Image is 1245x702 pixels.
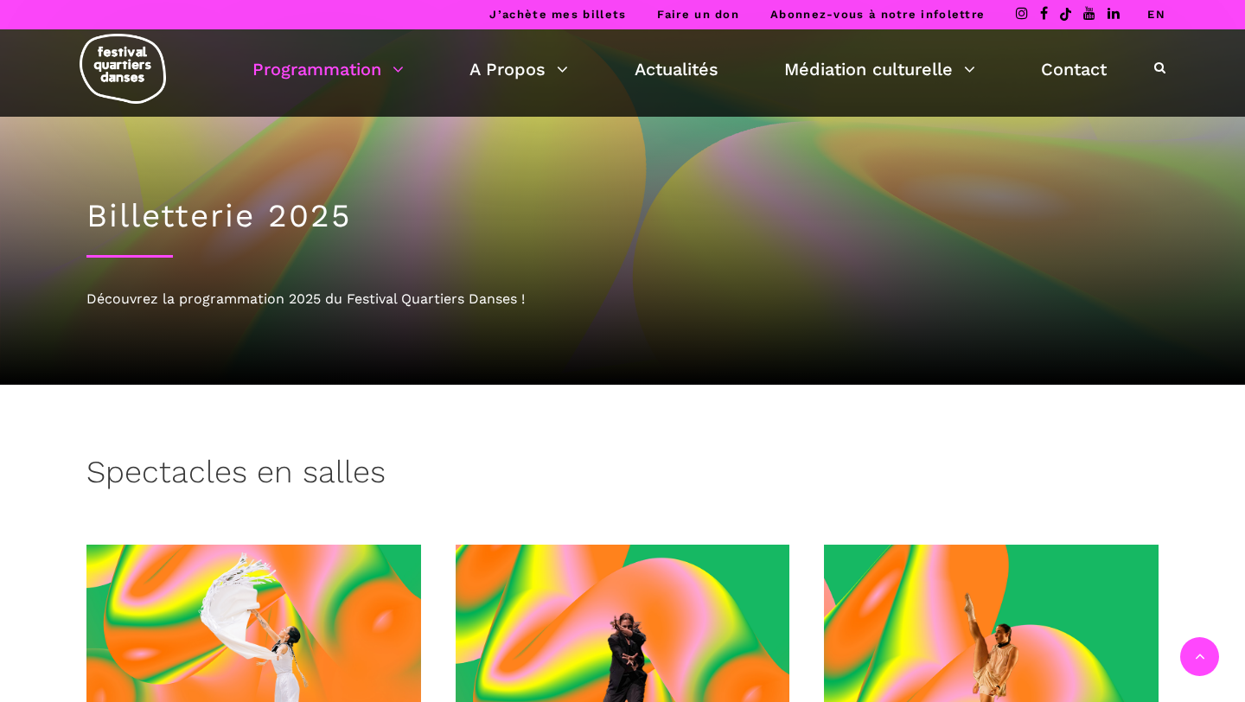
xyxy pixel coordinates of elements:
a: Abonnez-vous à notre infolettre [770,8,985,21]
h1: Billetterie 2025 [86,197,1159,235]
a: A Propos [469,54,568,84]
a: Contact [1041,54,1107,84]
a: Médiation culturelle [784,54,975,84]
a: Actualités [635,54,718,84]
a: J’achète mes billets [489,8,626,21]
img: logo-fqd-med [80,34,166,104]
a: Programmation [252,54,404,84]
h3: Spectacles en salles [86,454,386,497]
a: EN [1147,8,1165,21]
a: Faire un don [657,8,739,21]
div: Découvrez la programmation 2025 du Festival Quartiers Danses ! [86,288,1159,310]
